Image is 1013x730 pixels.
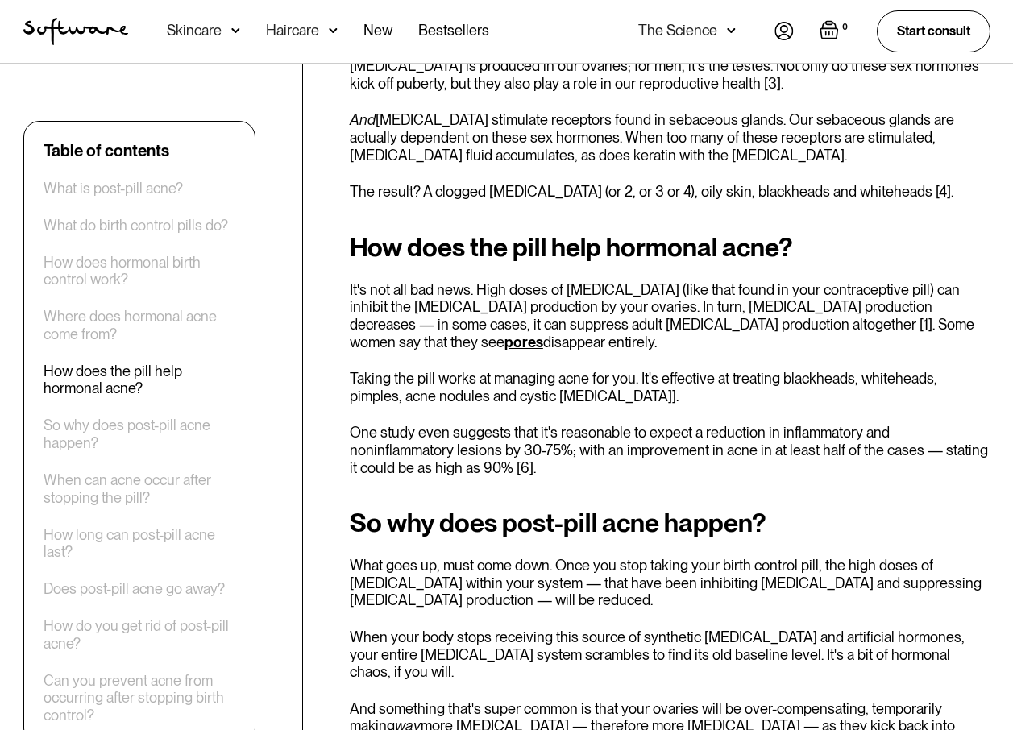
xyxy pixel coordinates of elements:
[167,23,222,39] div: Skincare
[44,254,235,288] a: How does hormonal birth control work?
[44,581,225,599] a: Does post-pill acne go away?
[44,217,228,234] a: What do birth control pills do?
[44,180,183,197] a: What is post-pill acne?
[350,424,990,476] p: One study even suggests that it's reasonable to expect a reduction in inflammatory and noninflamm...
[44,471,235,506] a: When can acne occur after stopping the pill?
[266,23,319,39] div: Haircare
[23,18,128,45] a: home
[44,363,235,397] a: How does the pill help hormonal acne?
[350,111,376,128] em: And
[504,334,543,350] a: pores
[350,183,990,201] p: The result? A clogged [MEDICAL_DATA] (or 2, or 3 or 4), oily skin, blackheads and whiteheads [4].
[350,557,990,609] p: What goes up, must come down. Once you stop taking your birth control pill, the high doses of [ME...
[839,20,851,35] div: 0
[350,40,990,93] p: A lot of it can be traced back to just one of your sex hormones — [MEDICAL_DATA]. This specific [...
[44,417,235,452] a: So why does post-pill acne happen?
[44,309,235,343] a: Where does hormonal acne come from?
[820,20,851,43] a: Open empty cart
[44,526,235,561] a: How long can post-pill acne last?
[350,628,990,681] p: When your body stops receiving this source of synthetic [MEDICAL_DATA] and artificial hormones, y...
[350,111,990,164] p: [MEDICAL_DATA] stimulate receptors found in sebaceous glands. Our sebaceous glands are actually d...
[877,10,990,52] a: Start consult
[231,23,240,39] img: arrow down
[329,23,338,39] img: arrow down
[350,233,990,262] h2: How does the pill help hormonal acne?
[350,370,990,404] p: Taking the pill works at managing acne for you. It's effective at treating blackheads, whiteheads...
[44,618,235,653] a: How do you get rid of post-pill acne?
[350,281,990,350] p: It's not all bad news. High doses of [MEDICAL_DATA] (like that found in your contraceptive pill) ...
[350,508,990,537] h2: So why does post-pill acne happen?
[638,23,717,39] div: The Science
[44,672,235,724] a: Can you prevent acne from occurring after stopping birth control?
[727,23,736,39] img: arrow down
[44,141,169,160] div: Table of contents
[23,18,128,45] img: Software Logo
